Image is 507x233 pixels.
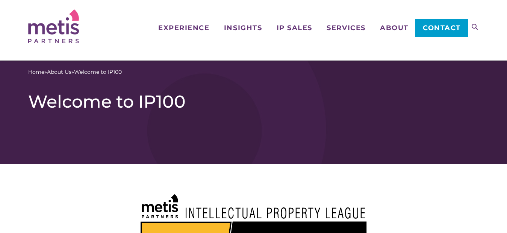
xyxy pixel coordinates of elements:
span: » » [28,68,122,76]
span: About [380,24,409,31]
span: IP Sales [277,24,312,31]
a: Contact [415,19,468,37]
a: About Us [47,68,71,76]
span: Insights [224,24,262,31]
span: Services [327,24,365,31]
span: Contact [423,24,461,31]
h1: Welcome to IP100 [28,91,479,112]
span: Experience [158,24,209,31]
span: Welcome to IP100 [74,68,122,76]
img: Metis Partners [28,9,79,43]
a: Home [28,68,44,76]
